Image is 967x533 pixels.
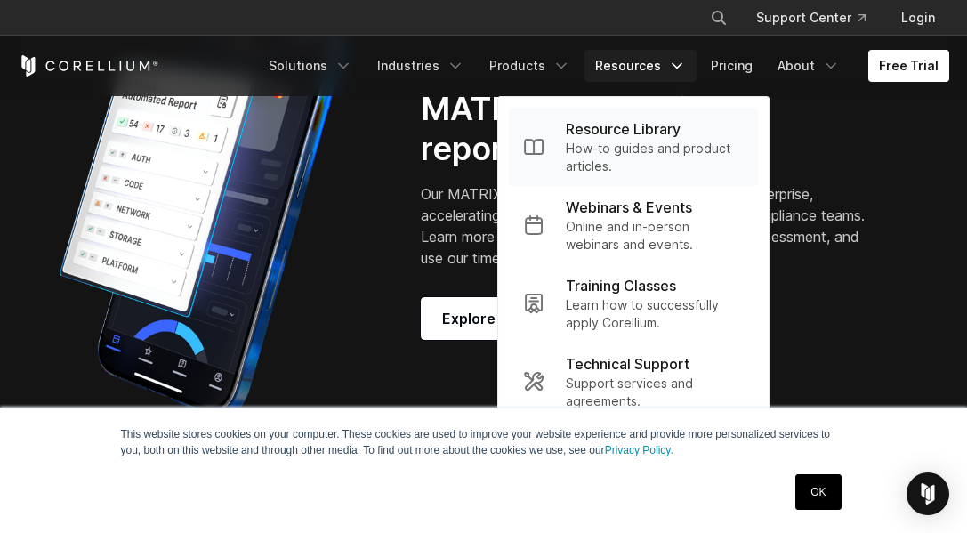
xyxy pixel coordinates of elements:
[509,108,758,186] a: Resource Library How-to guides and product articles.
[566,197,692,218] p: Webinars & Events
[421,297,575,340] a: Explore MATRIX
[689,2,949,34] div: Navigation Menu
[907,472,949,515] div: Open Intercom Messenger
[868,50,949,82] a: Free Trial
[18,1,385,428] img: Corellium_MATRIX_Hero_1_1x
[258,50,949,82] div: Navigation Menu
[584,50,697,82] a: Resources
[566,140,744,175] p: How-to guides and product articles.
[18,55,159,77] a: Corellium Home
[479,50,581,82] a: Products
[742,2,880,34] a: Support Center
[703,2,735,34] button: Search
[566,296,744,332] p: Learn how to successfully apply Corellium.
[566,118,681,140] p: Resource Library
[605,444,673,456] a: Privacy Policy.
[887,2,949,34] a: Login
[258,50,363,82] a: Solutions
[700,50,763,82] a: Pricing
[566,375,744,410] p: Support services and agreements.
[121,426,847,458] p: This website stores cookies on your computer. These cookies are used to improve your website expe...
[421,89,882,169] h2: MATRIX automation & reporting
[566,275,676,296] p: Training Classes
[566,218,744,254] p: Online and in-person webinars and events.
[367,50,475,82] a: Industries
[566,353,689,375] p: Technical Support
[509,343,758,421] a: Technical Support Support services and agreements.
[421,183,882,269] p: Our MATRIX™ technology is purpose-built for the enterprise, accelerating the work of pentesting a...
[509,264,758,343] a: Training Classes Learn how to successfully apply Corellium.
[442,308,553,329] span: Explore MATRIX
[509,186,758,264] a: Webinars & Events Online and in-person webinars and events.
[795,474,841,510] a: OK
[767,50,850,82] a: About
